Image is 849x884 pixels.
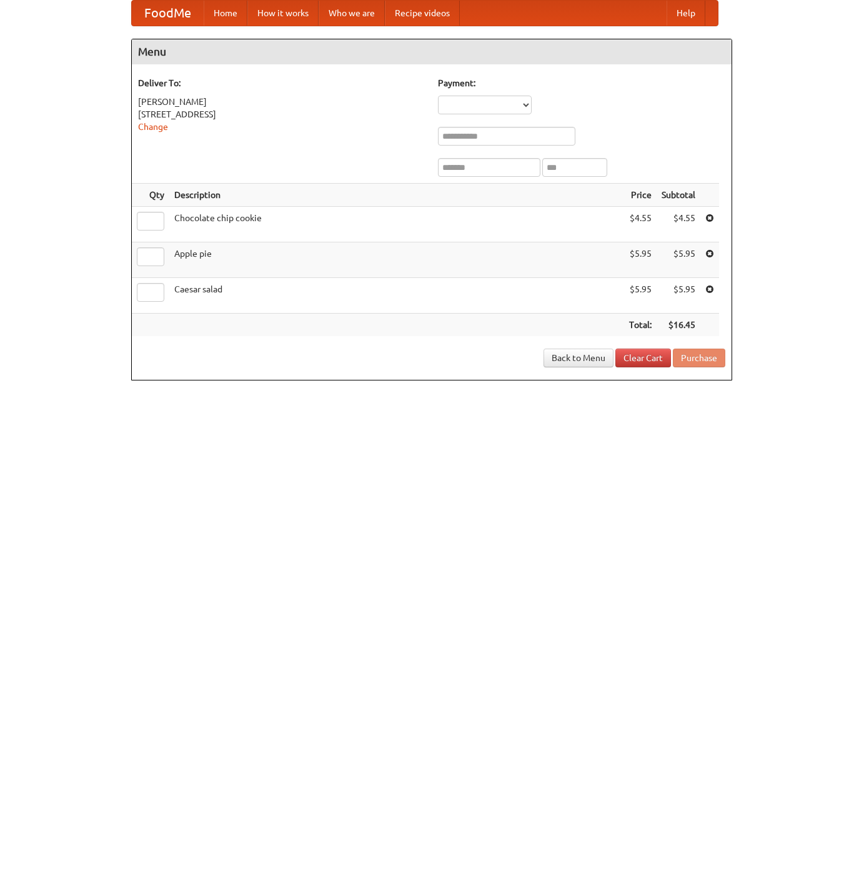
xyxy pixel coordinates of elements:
[624,207,657,242] td: $4.55
[132,1,204,26] a: FoodMe
[138,96,425,108] div: [PERSON_NAME]
[169,184,624,207] th: Description
[544,349,613,367] a: Back to Menu
[657,314,700,337] th: $16.45
[319,1,385,26] a: Who we are
[667,1,705,26] a: Help
[657,207,700,242] td: $4.55
[657,184,700,207] th: Subtotal
[657,278,700,314] td: $5.95
[624,314,657,337] th: Total:
[624,242,657,278] td: $5.95
[615,349,671,367] a: Clear Cart
[169,242,624,278] td: Apple pie
[624,278,657,314] td: $5.95
[673,349,725,367] button: Purchase
[132,184,169,207] th: Qty
[385,1,460,26] a: Recipe videos
[132,39,732,64] h4: Menu
[657,242,700,278] td: $5.95
[169,278,624,314] td: Caesar salad
[204,1,247,26] a: Home
[169,207,624,242] td: Chocolate chip cookie
[138,108,425,121] div: [STREET_ADDRESS]
[138,77,425,89] h5: Deliver To:
[624,184,657,207] th: Price
[247,1,319,26] a: How it works
[438,77,725,89] h5: Payment:
[138,122,168,132] a: Change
